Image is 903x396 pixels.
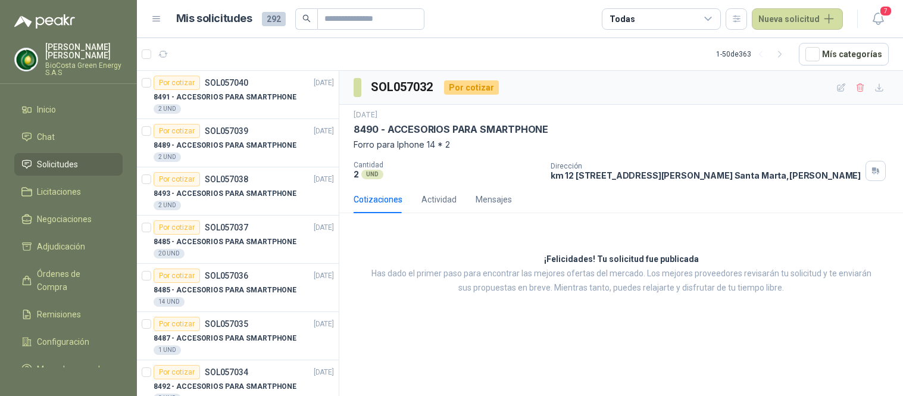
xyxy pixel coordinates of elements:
div: 1 UND [154,345,181,355]
h3: ¡Felicidades! Tu solicitud fue publicada [544,252,699,267]
p: [DATE] [354,110,377,121]
div: Por cotizar [154,317,200,331]
div: 2 UND [154,152,181,162]
div: 2 UND [154,201,181,210]
a: Adjudicación [14,235,123,258]
div: Por cotizar [154,365,200,379]
div: Por cotizar [154,124,200,138]
span: 292 [262,12,286,26]
p: 8493 - ACCESORIOS PARA SMARTPHONE [154,188,296,199]
span: 7 [879,5,892,17]
p: SOL057036 [205,272,248,280]
span: Solicitudes [37,158,78,171]
a: Licitaciones [14,180,123,203]
p: Forro para Iphone 14 * 2 [354,138,889,151]
button: Nueva solicitud [752,8,843,30]
img: Company Logo [15,48,38,71]
div: Por cotizar [154,269,200,283]
p: [DATE] [314,367,334,378]
p: [DATE] [314,174,334,185]
p: [PERSON_NAME] [PERSON_NAME] [45,43,123,60]
a: Por cotizarSOL057036[DATE] 8485 - ACCESORIOS PARA SMARTPHONE14 UND [137,264,339,312]
p: Cantidad [354,161,541,169]
a: Órdenes de Compra [14,263,123,298]
a: Manuales y ayuda [14,358,123,381]
p: Has dado el primer paso para encontrar las mejores ofertas del mercado. Los mejores proveedores r... [369,267,873,295]
a: Por cotizarSOL057035[DATE] 8487 - ACCESORIOS PARA SMARTPHONE1 UND [137,312,339,360]
p: SOL057035 [205,320,248,328]
div: Cotizaciones [354,193,402,206]
div: UND [361,170,383,179]
a: Chat [14,126,123,148]
a: Remisiones [14,303,123,326]
div: Todas [610,13,635,26]
img: Logo peakr [14,14,75,29]
p: 8485 - ACCESORIOS PARA SMARTPHONE [154,236,296,248]
div: 20 UND [154,249,185,258]
div: Por cotizar [444,80,499,95]
p: [DATE] [314,319,334,330]
h1: Mis solicitudes [176,10,252,27]
span: Licitaciones [37,185,81,198]
div: Actividad [421,193,457,206]
span: Remisiones [37,308,81,321]
a: Por cotizarSOL057038[DATE] 8493 - ACCESORIOS PARA SMARTPHONE2 UND [137,167,339,216]
a: Configuración [14,330,123,353]
p: [DATE] [314,126,334,137]
div: Mensajes [476,193,512,206]
p: 8487 - ACCESORIOS PARA SMARTPHONE [154,333,296,344]
span: Negociaciones [37,213,92,226]
a: Negociaciones [14,208,123,230]
p: [DATE] [314,77,334,89]
span: Inicio [37,103,56,116]
span: Chat [37,130,55,144]
span: Adjudicación [37,240,85,253]
p: 8491 - ACCESORIOS PARA SMARTPHONE [154,92,296,103]
a: Por cotizarSOL057040[DATE] 8491 - ACCESORIOS PARA SMARTPHONE2 UND [137,71,339,119]
p: SOL057039 [205,127,248,135]
button: Mís categorías [799,43,889,66]
span: Configuración [37,335,89,348]
p: SOL057037 [205,223,248,232]
div: 14 UND [154,297,185,307]
p: km 12 [STREET_ADDRESS][PERSON_NAME] Santa Marta , [PERSON_NAME] [551,170,861,180]
p: 8490 - ACCESORIOS PARA SMARTPHONE [354,123,548,136]
p: Dirección [551,162,861,170]
h3: SOL057032 [371,78,435,96]
a: Por cotizarSOL057039[DATE] 8489 - ACCESORIOS PARA SMARTPHONE2 UND [137,119,339,167]
div: 1 - 50 de 363 [716,45,789,64]
div: Por cotizar [154,76,200,90]
p: 8489 - ACCESORIOS PARA SMARTPHONE [154,140,296,151]
button: 7 [867,8,889,30]
a: Por cotizarSOL057037[DATE] 8485 - ACCESORIOS PARA SMARTPHONE20 UND [137,216,339,264]
p: [DATE] [314,222,334,233]
div: 2 UND [154,104,181,114]
div: Por cotizar [154,172,200,186]
span: Órdenes de Compra [37,267,111,294]
p: 8485 - ACCESORIOS PARA SMARTPHONE [154,285,296,296]
p: SOL057038 [205,175,248,183]
div: Por cotizar [154,220,200,235]
p: 2 [354,169,359,179]
p: SOL057040 [205,79,248,87]
p: SOL057034 [205,368,248,376]
p: [DATE] [314,270,334,282]
a: Solicitudes [14,153,123,176]
p: 8492 - ACCESORIOS PARA SMARTPHONE [154,381,296,392]
span: search [302,14,311,23]
span: Manuales y ayuda [37,363,105,376]
p: BioCosta Green Energy S.A.S [45,62,123,76]
a: Inicio [14,98,123,121]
